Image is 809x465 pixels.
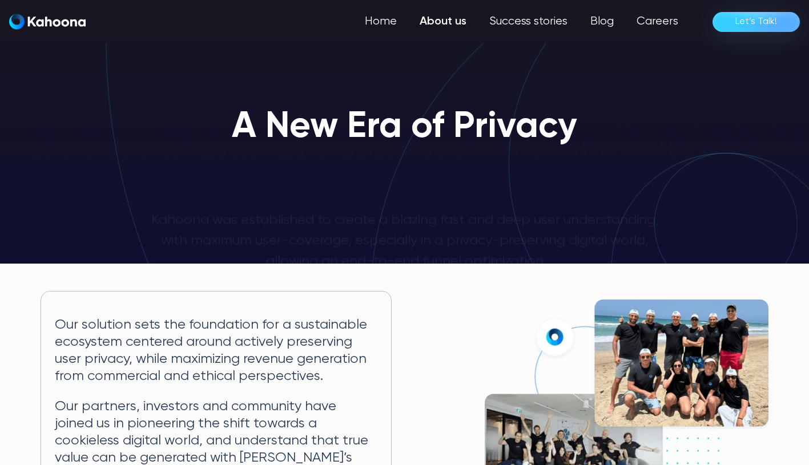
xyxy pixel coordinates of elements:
[232,107,577,147] h1: A New Era of Privacy
[478,10,579,33] a: Success stories
[55,317,377,385] p: Our solution sets the foundation for a sustainable ecosystem centered around actively preserving ...
[9,14,86,30] img: Kahoona logo white
[408,10,478,33] a: About us
[625,10,690,33] a: Careers
[713,12,800,32] a: Let’s Talk!
[353,10,408,33] a: Home
[735,13,777,31] div: Let’s Talk!
[9,14,86,30] a: home
[149,210,661,272] p: Kahoona was established to create a blazing fast and deep user understanding, with maximum user-c...
[579,10,625,33] a: Blog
